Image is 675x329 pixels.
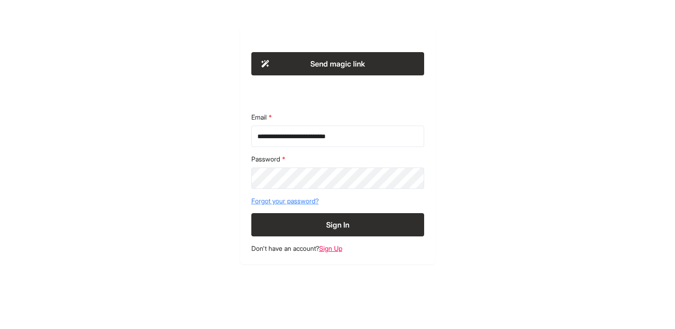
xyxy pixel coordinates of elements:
[319,244,342,252] a: Sign Up
[251,244,424,253] footer: Don't have an account?
[251,213,424,236] button: Sign In
[251,113,424,122] label: Email
[251,154,424,164] label: Password
[251,52,424,75] button: Send magic link
[251,196,424,206] a: Forgot your password?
